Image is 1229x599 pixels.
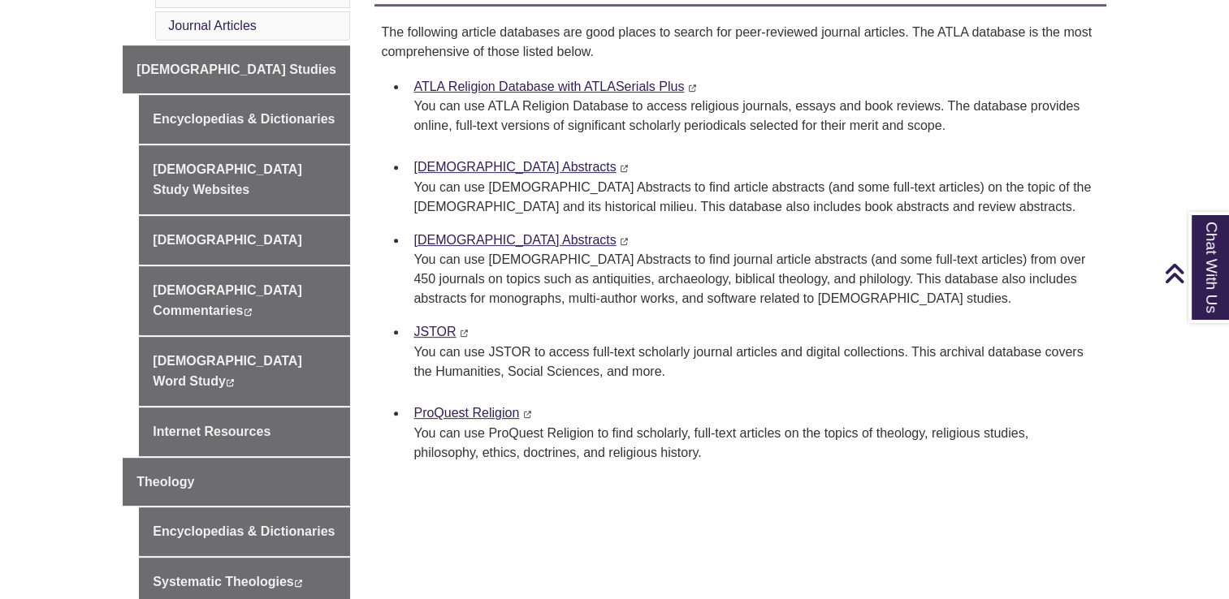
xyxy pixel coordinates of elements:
p: You can use ProQuest Religion to find scholarly, full-text articles on the topics of theology, re... [413,424,1093,463]
a: Theology [123,458,350,506]
a: Internet Resources [139,407,350,456]
a: [DEMOGRAPHIC_DATA] Studies [123,45,350,94]
i: This link opens in a new window [688,84,697,92]
p: You can use ATLA Religion Database to access religious journals, essays and book reviews. The dat... [413,97,1093,136]
span: [DEMOGRAPHIC_DATA] Studies [136,62,336,76]
i: This link opens in a new window [620,238,629,245]
i: This link opens in a new window [243,308,252,316]
p: You can use JSTOR to access full-text scholarly journal articles and digital collections. This ar... [413,343,1093,381]
a: [DEMOGRAPHIC_DATA] Abstracts [413,233,616,247]
a: Journal Articles [168,19,257,32]
a: JSTOR [413,325,456,338]
i: This link opens in a new window [226,379,235,386]
a: [DEMOGRAPHIC_DATA] Study Websites [139,145,350,214]
p: The following article databases are good places to search for peer-reviewed journal articles. The... [381,23,1099,62]
a: [DEMOGRAPHIC_DATA] Commentaries [139,266,350,335]
i: This link opens in a new window [620,165,629,172]
a: [DEMOGRAPHIC_DATA] Word Study [139,337,350,406]
div: You can use [DEMOGRAPHIC_DATA] Abstracts to find article abstracts (and some full-text articles) ... [413,178,1093,217]
a: [DEMOGRAPHIC_DATA] [139,216,350,265]
a: ATLA Religion Database with ATLASerials Plus [413,80,684,93]
a: ProQuest Religion [413,406,519,420]
a: Encyclopedias & Dictionaries [139,507,350,556]
a: [DEMOGRAPHIC_DATA] Abstracts [413,160,616,174]
div: You can use [DEMOGRAPHIC_DATA] Abstracts to find journal article abstracts (and some full-text ar... [413,250,1093,308]
i: This link opens in a new window [523,411,532,418]
a: Back to Top [1164,262,1225,284]
i: This link opens in a new window [294,580,303,587]
i: This link opens in a new window [460,330,469,337]
a: Encyclopedias & Dictionaries [139,95,350,144]
span: Theology [136,475,194,489]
